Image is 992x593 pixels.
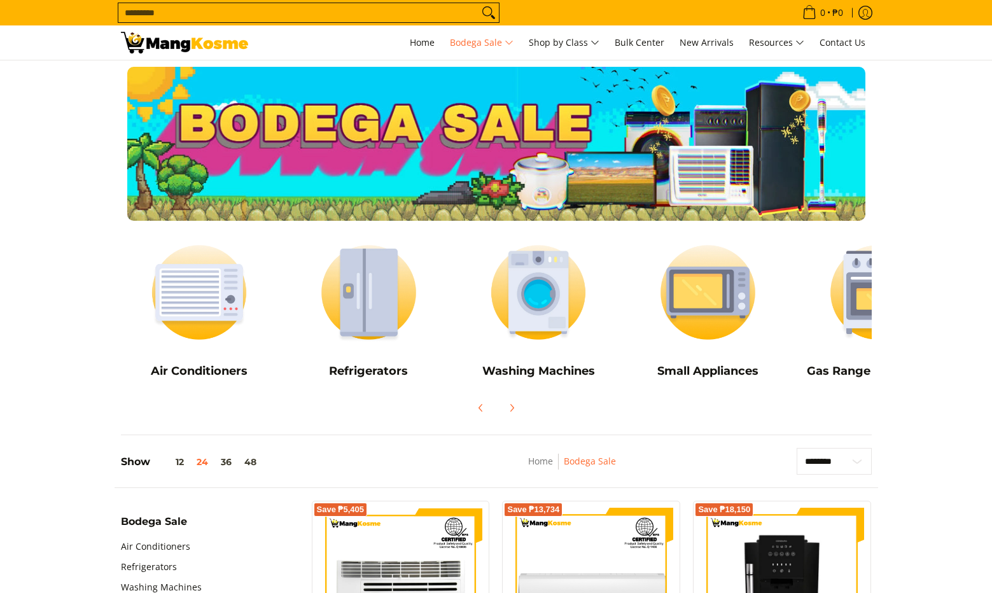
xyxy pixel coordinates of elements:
[608,25,671,60] a: Bulk Center
[529,35,599,51] span: Shop by Class
[820,36,865,48] span: Contact Us
[290,364,447,379] h5: Refrigerators
[121,456,263,468] h5: Show
[615,36,664,48] span: Bulk Center
[121,536,190,557] a: Air Conditioners
[317,506,365,513] span: Save ₱5,405
[830,8,845,17] span: ₱0
[629,234,786,387] a: Small Appliances Small Appliances
[749,35,804,51] span: Resources
[743,25,811,60] a: Resources
[799,6,847,20] span: •
[261,25,872,60] nav: Main Menu
[121,234,278,387] a: Air Conditioners Air Conditioners
[799,234,956,387] a: Cookers Gas Range and Cookers
[121,557,177,577] a: Refrigerators
[290,234,447,387] a: Refrigerators Refrigerators
[460,234,617,351] img: Washing Machines
[813,25,872,60] a: Contact Us
[799,234,956,351] img: Cookers
[121,517,187,527] span: Bodega Sale
[238,457,263,467] button: 48
[629,234,786,351] img: Small Appliances
[818,8,827,17] span: 0
[479,3,499,22] button: Search
[444,454,701,482] nav: Breadcrumbs
[564,455,616,467] a: Bodega Sale
[444,25,520,60] a: Bodega Sale
[799,364,956,379] h5: Gas Range and Cookers
[121,517,187,536] summary: Open
[150,457,190,467] button: 12
[522,25,606,60] a: Shop by Class
[460,234,617,387] a: Washing Machines Washing Machines
[290,234,447,351] img: Refrigerators
[403,25,441,60] a: Home
[680,36,734,48] span: New Arrivals
[498,394,526,422] button: Next
[190,457,214,467] button: 24
[450,35,513,51] span: Bodega Sale
[121,364,278,379] h5: Air Conditioners
[410,36,435,48] span: Home
[460,364,617,379] h5: Washing Machines
[121,234,278,351] img: Air Conditioners
[214,457,238,467] button: 36
[629,364,786,379] h5: Small Appliances
[698,506,750,513] span: Save ₱18,150
[673,25,740,60] a: New Arrivals
[467,394,495,422] button: Previous
[528,455,553,467] a: Home
[507,506,559,513] span: Save ₱13,734
[121,32,248,53] img: Bodega Sale l Mang Kosme: Cost-Efficient &amp; Quality Home Appliances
